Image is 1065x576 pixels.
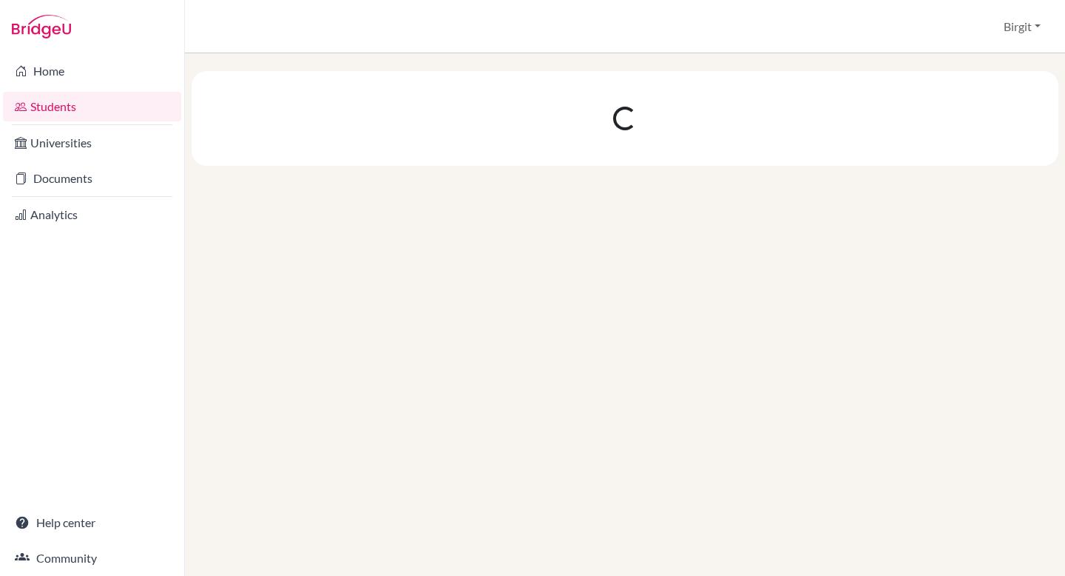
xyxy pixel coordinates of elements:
a: Analytics [3,200,181,230]
a: Universities [3,128,181,158]
a: Community [3,543,181,573]
a: Home [3,56,181,86]
a: Help center [3,508,181,538]
a: Documents [3,164,181,193]
img: Bridge-U [12,15,71,38]
button: Birgit [997,13,1047,41]
a: Students [3,92,181,121]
